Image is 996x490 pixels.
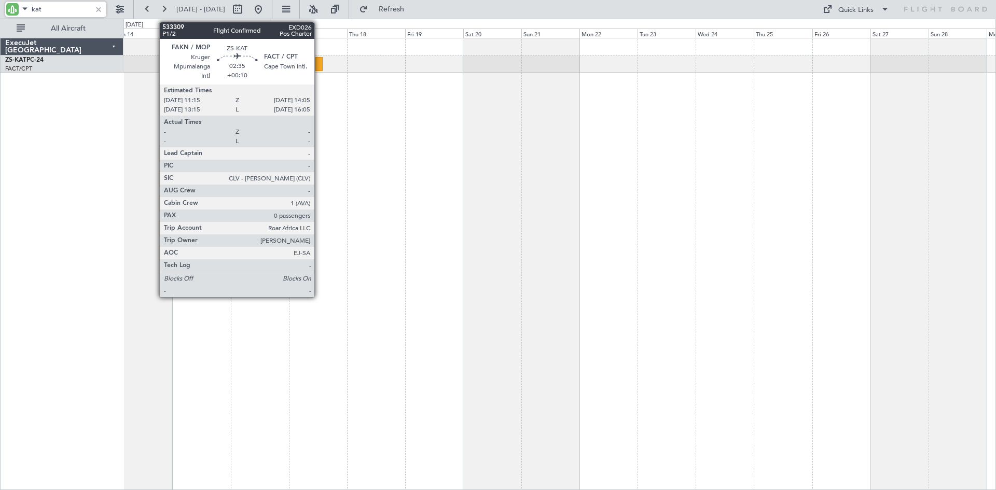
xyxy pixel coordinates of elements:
div: Sat 27 [870,29,929,38]
span: Refresh [370,6,413,13]
div: Thu 25 [754,29,812,38]
button: All Aircraft [11,20,113,37]
div: Sun 14 [114,29,172,38]
div: Thu 18 [347,29,405,38]
a: ZS-KATPC-24 [5,57,44,63]
span: ZS-KAT [5,57,26,63]
div: Sat 20 [463,29,521,38]
div: Sun 28 [929,29,987,38]
div: Sun 21 [521,29,579,38]
div: Wed 17 [289,29,347,38]
div: Mon 22 [579,29,638,38]
div: Tue 23 [638,29,696,38]
div: Fri 26 [812,29,870,38]
div: Fri 19 [405,29,463,38]
span: All Aircraft [27,25,109,32]
div: Quick Links [838,5,874,16]
div: Wed 24 [696,29,754,38]
span: [DATE] - [DATE] [176,5,225,14]
button: Refresh [354,1,417,18]
input: A/C (Reg. or Type) [32,2,91,17]
div: Tue 16 [231,29,289,38]
button: Quick Links [818,1,894,18]
div: Mon 15 [172,29,230,38]
a: FACT/CPT [5,65,32,73]
div: [DATE] [126,21,143,30]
